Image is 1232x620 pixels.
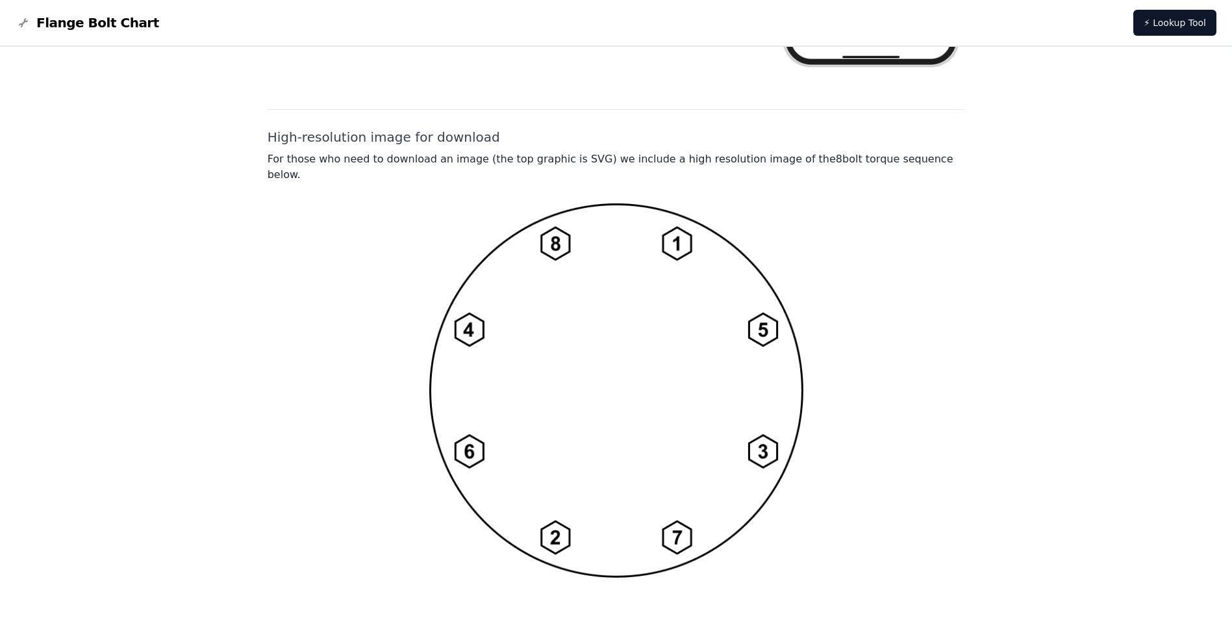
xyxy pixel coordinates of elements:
p: For those who need to download an image (the top graphic is SVG) we include a high resolution ima... [268,151,965,183]
span: Flange Bolt Chart [36,14,159,32]
img: 8 bolt torque pattern [429,203,803,578]
a: Flange Bolt Chart LogoFlange Bolt Chart [16,14,159,32]
h2: High-resolution image for download [268,128,965,146]
a: ⚡ Lookup Tool [1133,10,1216,36]
img: Flange Bolt Chart Logo [16,15,31,31]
